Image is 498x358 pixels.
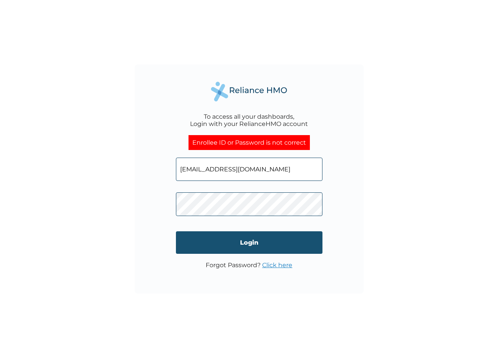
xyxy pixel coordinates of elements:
[176,158,322,181] input: Email address or HMO ID
[262,261,292,269] a: Click here
[211,82,287,101] img: Reliance Health's Logo
[190,113,308,127] div: To access all your dashboards, Login with your RelianceHMO account
[206,261,292,269] p: Forgot Password?
[176,231,322,254] input: Login
[189,135,310,150] div: Enrollee ID or Password is not correct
